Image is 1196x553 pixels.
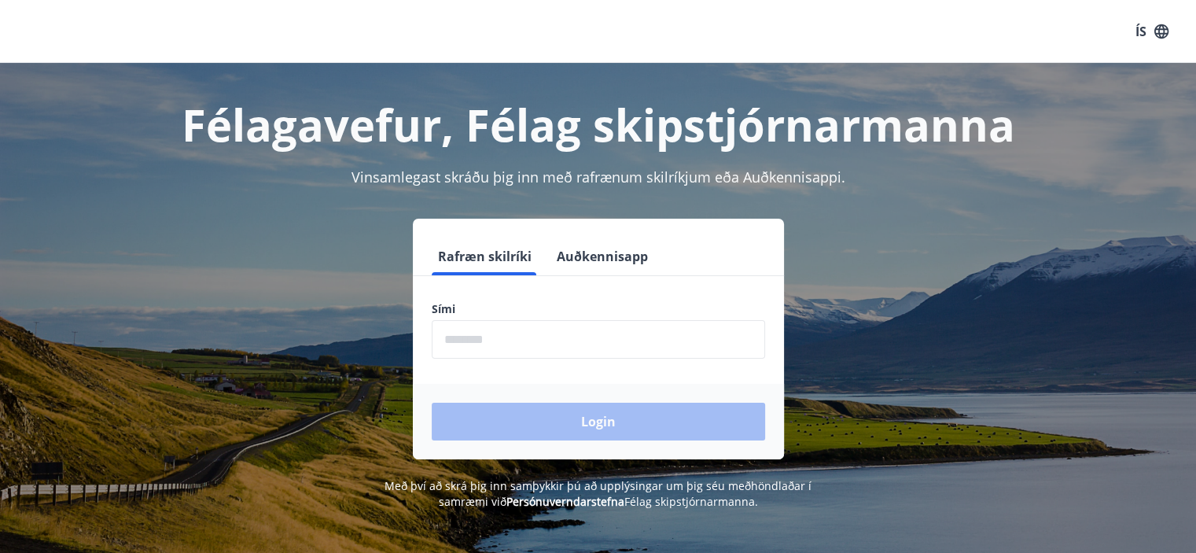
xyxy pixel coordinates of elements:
[550,238,654,275] button: Auðkennisapp
[351,168,845,186] span: Vinsamlegast skráðu þig inn með rafrænum skilríkjum eða Auðkennisappi.
[506,494,624,509] a: Persónuverndarstefna
[1127,17,1177,46] button: ÍS
[432,301,765,317] label: Sími
[432,238,538,275] button: Rafræn skilríki
[51,94,1146,154] h1: Félagavefur, Félag skipstjórnarmanna
[385,478,811,509] span: Með því að skrá þig inn samþykkir þú að upplýsingar um þig séu meðhöndlaðar í samræmi við Félag s...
